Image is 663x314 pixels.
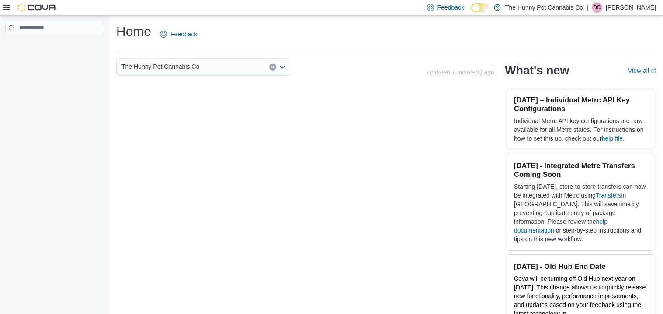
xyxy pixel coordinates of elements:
[596,192,621,199] a: Transfers
[514,218,607,234] a: help documentation
[514,182,647,243] p: Starting [DATE], store-to-store transfers can now be integrated with Metrc using in [GEOGRAPHIC_D...
[17,3,57,12] img: Cova
[269,64,276,71] button: Clear input
[514,116,647,143] p: Individual Metrc API key configurations are now available for all Metrc states. For instructions ...
[437,3,464,12] span: Feedback
[5,37,103,58] nav: Complex example
[156,25,201,43] a: Feedback
[602,135,623,142] a: help file
[505,64,569,78] h2: What's new
[514,161,647,179] h3: [DATE] - Integrated Metrc Transfers Coming Soon
[505,2,583,13] p: The Hunny Pot Cannabis Co
[116,23,151,40] h1: Home
[514,262,647,271] h3: [DATE] - Old Hub End Date
[587,2,588,13] p: |
[471,12,472,13] span: Dark Mode
[514,95,647,113] h3: [DATE] – Individual Metrc API Key Configurations
[121,61,199,72] span: The Hunny Pot Cannabis Co
[606,2,656,13] p: [PERSON_NAME]
[427,69,494,76] p: Updated 1 minute(s) ago
[471,3,489,12] input: Dark Mode
[279,64,286,71] button: Open list of options
[628,67,656,74] a: View allExternal link
[593,2,601,13] span: DC
[170,30,197,39] span: Feedback
[592,2,602,13] div: Dustin Colombe
[651,68,656,74] svg: External link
